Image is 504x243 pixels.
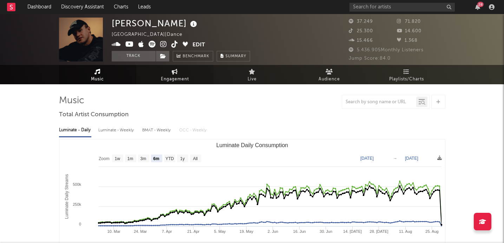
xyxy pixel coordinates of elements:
[397,29,421,33] span: 14.600
[192,41,205,50] button: Edit
[98,124,135,136] div: Luminate - Weekly
[425,229,438,234] text: 25. Aug
[73,202,81,206] text: 250k
[162,229,172,234] text: 7. Apr
[64,174,69,219] text: Luminate Daily Streams
[216,142,288,148] text: Luminate Daily Consumption
[79,222,81,226] text: 0
[268,229,278,234] text: 2. Jun
[161,75,189,84] span: Engagement
[293,229,306,234] text: 16. Jun
[107,229,120,234] text: 10. Mar
[91,75,104,84] span: Music
[342,99,416,105] input: Search by song name or URL
[127,156,133,161] text: 1m
[114,156,120,161] text: 1w
[248,75,257,84] span: Live
[112,18,199,29] div: [PERSON_NAME]
[214,65,291,84] a: Live
[217,51,250,61] button: Summary
[349,3,455,12] input: Search for artists
[59,124,91,136] div: Luminate - Daily
[214,229,226,234] text: 5. May
[405,156,418,161] text: [DATE]
[291,65,368,84] a: Audience
[389,75,424,84] span: Playlists/Charts
[349,29,373,33] span: 25.300
[349,19,373,24] span: 37.249
[343,229,362,234] text: 14. [DATE]
[397,19,421,24] span: 71.820
[165,156,174,161] text: YTD
[112,31,190,39] div: [GEOGRAPHIC_DATA] | Dance
[112,51,156,61] button: Track
[73,182,81,186] text: 500k
[349,56,391,61] span: Jump Score: 84.0
[397,38,418,43] span: 1.368
[193,156,197,161] text: All
[99,156,110,161] text: Zoom
[142,124,172,136] div: BMAT - Weekly
[225,54,246,58] span: Summary
[399,229,412,234] text: 11. Aug
[368,65,445,84] a: Playlists/Charts
[59,111,129,119] span: Total Artist Consumption
[136,65,214,84] a: Engagement
[320,229,332,234] text: 30. Jun
[187,229,199,234] text: 21. Apr
[369,229,388,234] text: 28. [DATE]
[140,156,146,161] text: 3m
[59,65,136,84] a: Music
[133,229,147,234] text: 24. Mar
[240,229,254,234] text: 19. May
[180,156,185,161] text: 1y
[153,156,159,161] text: 6m
[360,156,374,161] text: [DATE]
[349,38,373,43] span: 15.466
[183,52,209,61] span: Benchmark
[393,156,397,161] text: →
[475,4,480,10] button: 28
[477,2,484,7] div: 28
[173,51,213,61] a: Benchmark
[349,48,424,52] span: 5.436.905 Monthly Listeners
[319,75,340,84] span: Audience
